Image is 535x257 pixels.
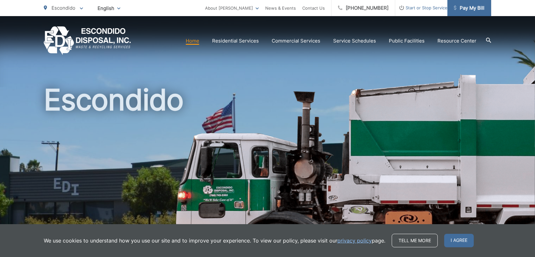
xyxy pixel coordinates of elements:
span: I agree [444,234,474,247]
span: Pay My Bill [454,4,484,12]
a: Residential Services [212,37,259,45]
a: Public Facilities [389,37,425,45]
a: Service Schedules [333,37,376,45]
a: News & Events [265,4,296,12]
a: About [PERSON_NAME] [205,4,259,12]
p: We use cookies to understand how you use our site and to improve your experience. To view our pol... [44,237,385,244]
a: Resource Center [437,37,476,45]
a: Commercial Services [272,37,320,45]
a: Tell me more [392,234,438,247]
a: EDCD logo. Return to the homepage. [44,26,131,55]
a: Home [186,37,199,45]
span: English [93,3,125,14]
span: Escondido [52,5,75,11]
a: privacy policy [337,237,372,244]
a: Contact Us [302,4,325,12]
